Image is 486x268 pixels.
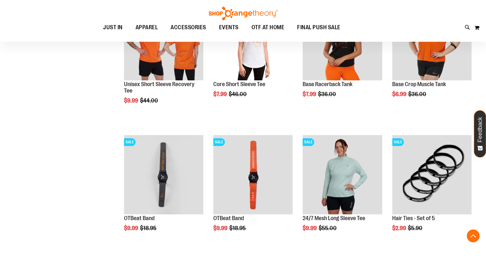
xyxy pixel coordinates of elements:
span: $9.99 [124,97,139,104]
span: $18.95 [140,225,157,231]
span: $6.99 [392,91,407,97]
img: OTBeat Band [213,135,293,214]
span: APPAREL [136,20,158,35]
a: OTBeat Band [213,215,244,221]
img: OTBeat Band [124,135,203,214]
a: 24/7 Mesh Long Sleeve Tee [303,215,365,221]
img: Hair Ties - Set of 5 [392,135,472,214]
span: OTF AT HOME [252,20,285,35]
div: product [121,132,207,248]
a: OTBeat BandSALE [213,135,293,215]
a: OTBeat BandSALE [124,135,203,215]
span: SALE [392,138,404,146]
span: SALE [213,138,225,146]
div: product [299,132,385,248]
span: JUST IN [103,20,123,35]
span: $7.99 [213,91,228,97]
a: Hair Ties - Set of 5SALE [392,135,472,215]
a: Base Crop Muscle Tank [392,81,446,87]
a: FINAL PUSH SALE [291,20,347,35]
span: $36.00 [318,91,337,97]
a: Hair Ties - Set of 5 [392,215,435,221]
span: $9.99 [213,225,228,231]
a: OTF AT HOME [245,20,291,35]
span: FINAL PUSH SALE [297,20,340,35]
a: 24/7 Mesh Long Sleeve TeeSALE [303,135,382,215]
span: $44.00 [140,97,159,104]
a: JUST IN [97,20,129,35]
span: Feedback [477,117,483,142]
a: Unisex Short Sleeve Recovery Tee [124,81,194,94]
a: ACCESSORIES [164,20,213,35]
a: OTBeat Band [124,215,155,221]
div: product [210,132,296,248]
button: Back To Top [467,229,480,242]
span: $36.00 [408,91,427,97]
a: Core Short Sleeve Tee [213,81,265,87]
span: $9.99 [124,225,139,231]
span: SALE [124,138,136,146]
span: $9.99 [303,225,318,231]
span: ACCESSORIES [171,20,206,35]
span: SALE [303,138,314,146]
span: EVENTS [219,20,239,35]
span: $55.00 [319,225,338,231]
a: Base Racerback Tank [303,81,352,87]
span: $18.95 [229,225,247,231]
button: Feedback - Show survey [474,110,486,157]
a: EVENTS [213,20,245,35]
span: $46.00 [229,91,248,97]
img: 24/7 Mesh Long Sleeve Tee [303,135,382,214]
img: Shop Orangetheory [208,7,278,20]
a: APPAREL [129,20,164,35]
span: $7.99 [303,91,317,97]
div: product [389,132,475,248]
span: $5.90 [408,225,423,231]
span: $2.99 [392,225,407,231]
